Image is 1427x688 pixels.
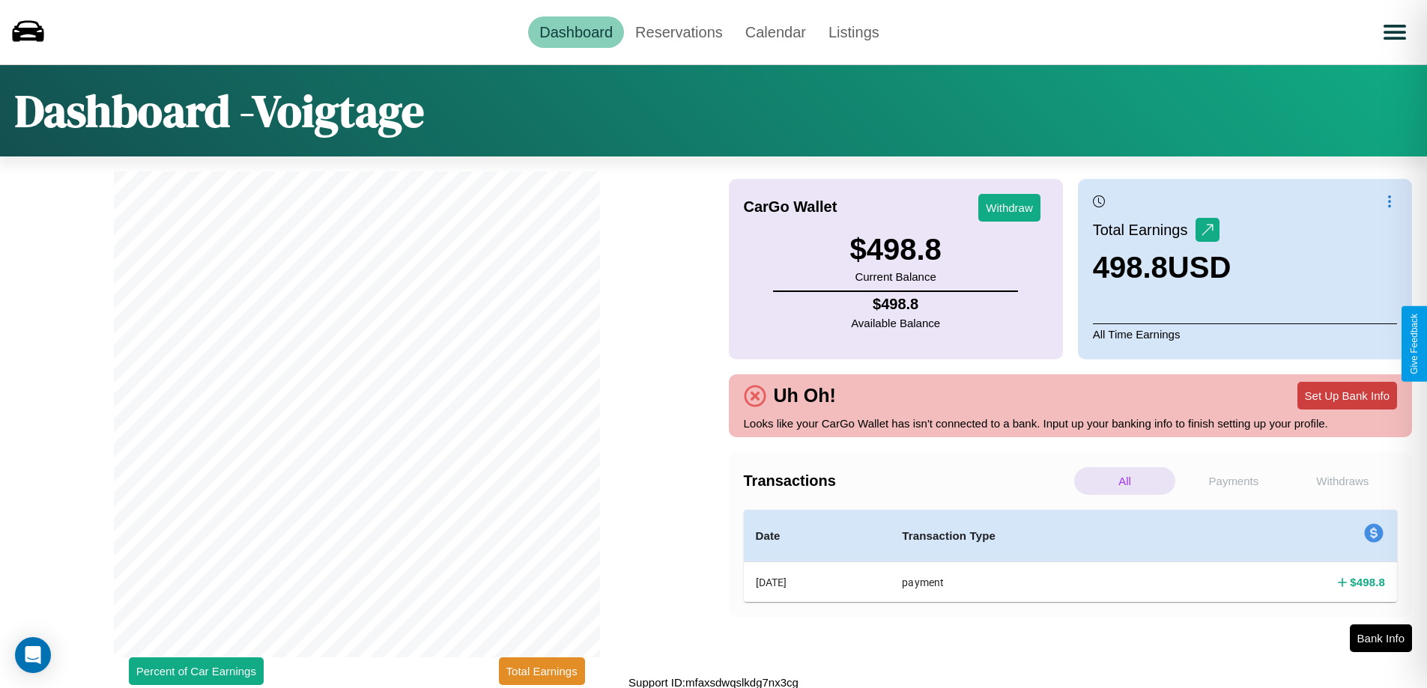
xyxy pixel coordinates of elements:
p: Available Balance [851,313,940,333]
a: Dashboard [528,16,624,48]
h4: $ 498.8 [1350,574,1385,590]
h3: 498.8 USD [1093,251,1231,284]
div: Give Feedback [1409,314,1420,374]
p: Current Balance [849,267,941,287]
h4: Date [756,527,879,545]
p: Payments [1183,467,1284,495]
a: Listings [817,16,891,48]
a: Calendar [734,16,817,48]
h3: $ 498.8 [849,233,941,267]
div: Open Intercom Messenger [15,637,51,673]
button: Total Earnings [499,657,585,685]
h1: Dashboard - Voigtage [15,80,424,141]
a: Reservations [624,16,734,48]
p: Withdraws [1292,467,1393,495]
h4: $ 498.8 [851,296,940,313]
th: payment [890,562,1201,603]
p: All Time Earnings [1093,323,1397,344]
h4: Transaction Type [902,527,1189,545]
h4: Transactions [744,472,1070,490]
th: [DATE] [744,562,891,603]
button: Set Up Bank Info [1297,382,1397,410]
button: Open menu [1374,11,1416,53]
button: Percent of Car Earnings [129,657,264,685]
h4: Uh Oh! [766,385,843,407]
button: Bank Info [1350,624,1412,652]
h4: CarGo Wallet [744,198,837,216]
button: Withdraw [978,194,1040,222]
p: All [1074,467,1175,495]
p: Looks like your CarGo Wallet has isn't connected to a bank. Input up your banking info to finish ... [744,413,1398,433]
table: simple table [744,510,1398,602]
p: Total Earnings [1093,216,1196,243]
